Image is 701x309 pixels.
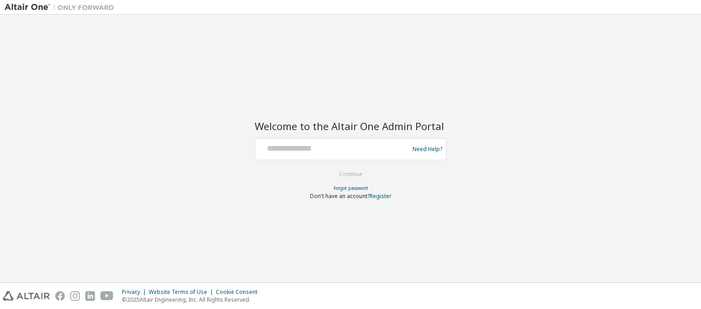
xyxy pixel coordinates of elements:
[122,288,149,296] div: Privacy
[100,291,114,301] img: youtube.svg
[255,120,446,132] h2: Welcome to the Altair One Admin Portal
[310,192,370,200] span: Don't have an account?
[370,192,392,200] a: Register
[334,185,368,191] a: Forgot password
[149,288,216,296] div: Website Terms of Use
[216,288,263,296] div: Cookie Consent
[85,291,95,301] img: linkedin.svg
[3,291,50,301] img: altair_logo.svg
[5,3,119,12] img: Altair One
[55,291,65,301] img: facebook.svg
[122,296,263,304] p: © 2025 Altair Engineering, Inc. All Rights Reserved.
[70,291,80,301] img: instagram.svg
